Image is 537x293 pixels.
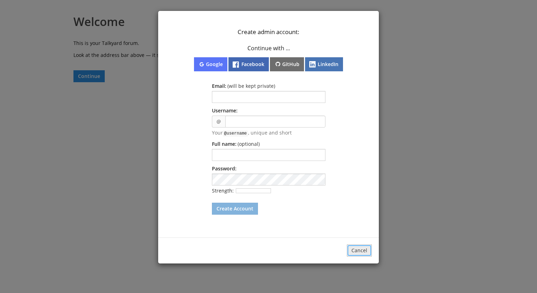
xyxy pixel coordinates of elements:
[233,61,239,68] img: flogo-HexRBG-Wht-58.png
[227,83,275,89] span: ( will be kept private )
[212,187,271,194] span: Strength:
[223,130,248,137] code: @username
[212,107,238,114] label: Username:
[216,45,321,52] p: Continue with ...
[212,129,292,136] span: Your , unique and short
[305,57,343,71] button: LinkedIn
[270,57,304,71] button: GitHub
[212,83,275,89] label: Email:
[238,141,260,147] span: (optional)
[228,57,269,71] button: Facebook
[212,116,225,128] span: @
[212,165,237,172] label: Password:
[194,57,227,71] button: Google
[212,141,260,147] label: Full name:
[167,28,370,36] p: Create admin account:
[347,245,372,256] button: Cancel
